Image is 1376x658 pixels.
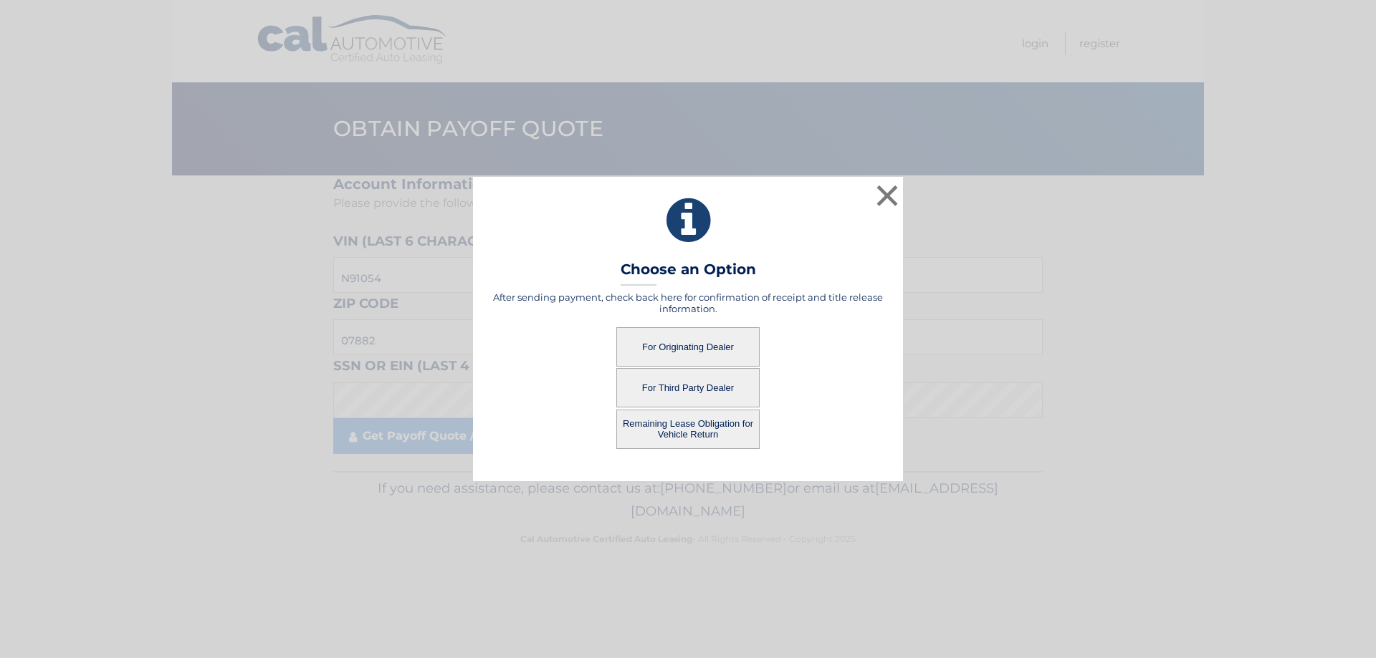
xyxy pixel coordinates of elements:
h3: Choose an Option [621,261,756,286]
button: For Third Party Dealer [616,368,760,407]
button: Remaining Lease Obligation for Vehicle Return [616,410,760,449]
button: For Originating Dealer [616,327,760,367]
h5: After sending payment, check back here for confirmation of receipt and title release information. [491,291,885,314]
button: × [873,181,902,210]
